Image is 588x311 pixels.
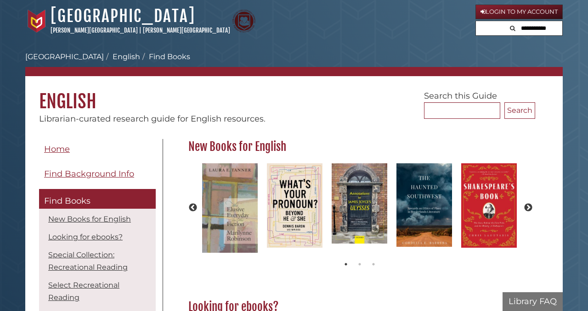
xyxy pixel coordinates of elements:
a: Select Recreational Reading [48,281,119,302]
img: What's Your Pronoun? Beyond He and She [262,159,327,252]
i: Search [510,25,515,31]
button: Library FAQ [503,292,563,311]
span: Find Background Info [44,169,134,179]
button: Search [504,102,535,119]
a: Looking for ebooks? [48,233,123,241]
button: 3 of 2 [369,260,378,269]
button: 2 of 2 [355,260,364,269]
span: Find Books [44,196,90,206]
a: English [113,52,140,61]
span: Librarian-curated research guide for English resources. [39,114,266,124]
a: Home [39,139,156,160]
h1: English [25,76,563,113]
a: Login to My Account [475,5,563,19]
a: [GEOGRAPHIC_DATA] [25,52,104,61]
button: Previous [188,203,198,212]
button: 1 of 2 [341,260,351,269]
button: Next [524,203,533,212]
img: Calvin University [25,10,48,33]
span: | [139,27,141,34]
nav: breadcrumb [25,51,563,76]
a: New Books for English [48,215,131,223]
a: Find Background Info [39,164,156,184]
a: [GEOGRAPHIC_DATA] [51,6,195,26]
img: Annotations to James Joyce's Ulysses [327,159,392,248]
a: [PERSON_NAME][GEOGRAPHIC_DATA] [51,27,138,34]
li: Find Books [140,51,190,62]
button: Search [507,21,518,33]
span: Home [44,144,70,154]
img: Calvin Theological Seminary [232,10,255,33]
a: [PERSON_NAME][GEOGRAPHIC_DATA] [143,27,230,34]
img: The Elusive Everyday in the Fiction of Marilynne Robinson [198,159,262,257]
a: Special Collection: Recreational Reading [48,250,128,272]
a: Find Books [39,189,156,209]
h2: New Books for English [184,139,535,154]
